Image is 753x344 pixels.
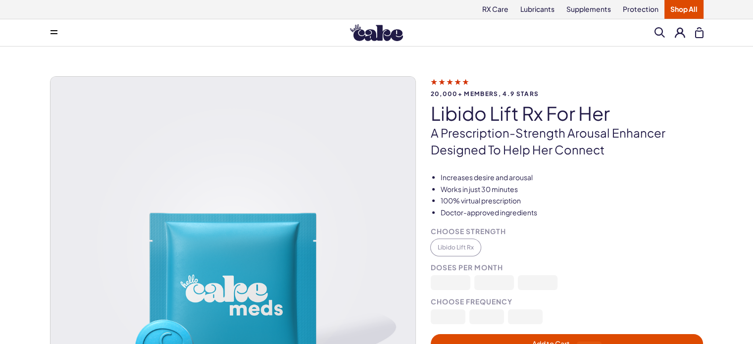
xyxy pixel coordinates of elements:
li: Increases desire and arousal [441,173,703,183]
h1: Libido Lift Rx For Her [431,103,703,124]
li: 100% virtual prescription [441,196,703,206]
p: A prescription-strength arousal enhancer designed to help her connect [431,125,703,158]
a: 20,000+ members, 4.9 stars [431,77,703,97]
li: Works in just 30 minutes [441,185,703,195]
span: 20,000+ members, 4.9 stars [431,91,703,97]
img: Hello Cake [350,24,403,41]
li: Doctor-approved ingredients [441,208,703,218]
